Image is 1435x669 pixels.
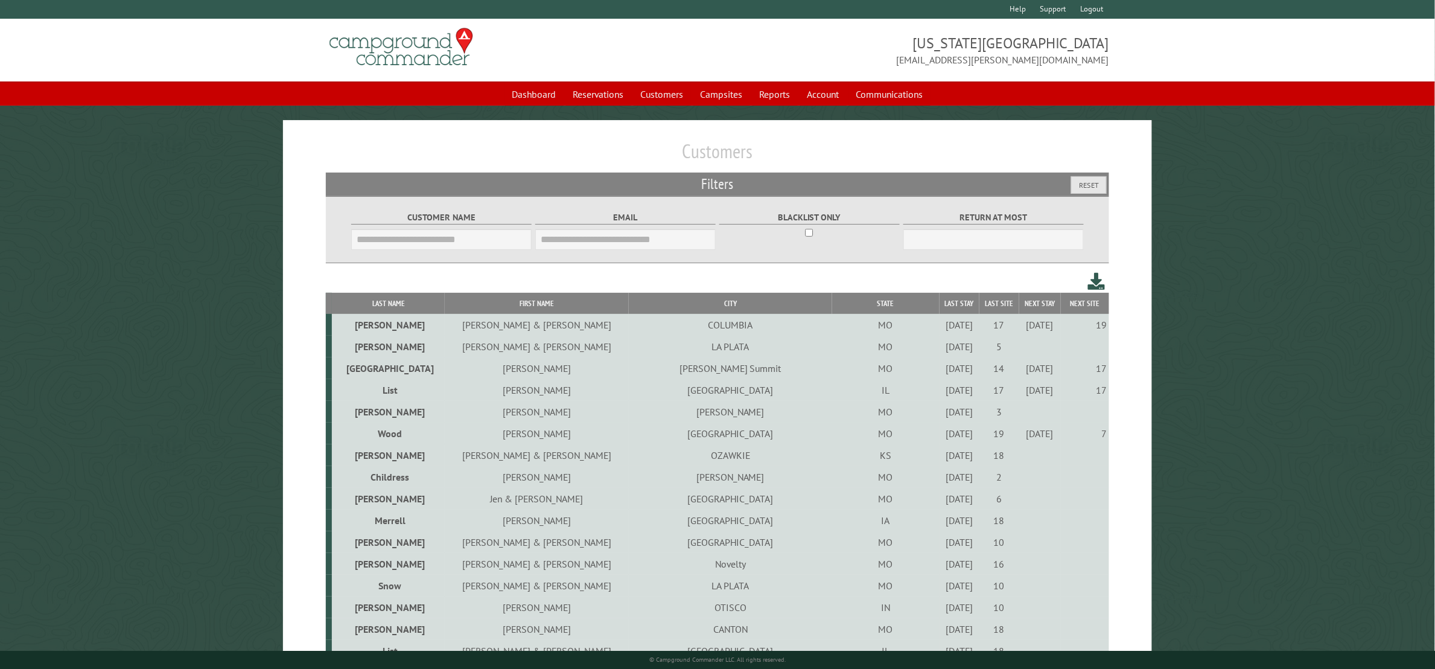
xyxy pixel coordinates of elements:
[445,466,629,488] td: [PERSON_NAME]
[629,314,832,336] td: COLUMBIA
[332,444,445,466] td: [PERSON_NAME]
[1021,362,1059,374] div: [DATE]
[629,423,832,444] td: [GEOGRAPHIC_DATA]
[332,597,445,618] td: [PERSON_NAME]
[979,444,1019,466] td: 18
[445,423,629,444] td: [PERSON_NAME]
[717,33,1109,67] span: [US_STATE][GEOGRAPHIC_DATA] [EMAIL_ADDRESS][PERSON_NAME][DOMAIN_NAME]
[629,357,832,379] td: [PERSON_NAME] Summit
[693,83,750,106] a: Campsites
[445,401,629,423] td: [PERSON_NAME]
[979,314,1019,336] td: 17
[832,444,940,466] td: KS
[649,656,786,664] small: © Campground Commander LLC. All rights reserved.
[832,293,940,314] th: State
[903,211,1084,225] label: Return at most
[941,623,978,635] div: [DATE]
[445,575,629,597] td: [PERSON_NAME] & [PERSON_NAME]
[326,139,1109,173] h1: Customers
[629,510,832,531] td: [GEOGRAPHIC_DATA]
[332,575,445,597] td: Snow
[832,553,940,575] td: MO
[332,510,445,531] td: Merrell
[1021,427,1059,440] div: [DATE]
[445,379,629,401] td: [PERSON_NAME]
[941,514,978,527] div: [DATE]
[326,24,477,71] img: Campground Commander
[535,211,716,225] label: Email
[629,575,832,597] td: LA PLATA
[941,449,978,461] div: [DATE]
[634,83,691,106] a: Customers
[941,493,978,505] div: [DATE]
[849,83,931,106] a: Communications
[1021,384,1059,396] div: [DATE]
[941,558,978,570] div: [DATE]
[629,597,832,618] td: OTISCO
[979,553,1019,575] td: 16
[445,314,629,336] td: [PERSON_NAME] & [PERSON_NAME]
[832,423,940,444] td: MO
[832,640,940,662] td: IL
[332,640,445,662] td: List
[629,640,832,662] td: [GEOGRAPHIC_DATA]
[719,211,900,225] label: Blacklist only
[832,618,940,640] td: MO
[979,597,1019,618] td: 10
[332,357,445,379] td: [GEOGRAPHIC_DATA]
[445,357,629,379] td: [PERSON_NAME]
[332,618,445,640] td: [PERSON_NAME]
[941,536,978,548] div: [DATE]
[629,618,832,640] td: CANTON
[800,83,847,106] a: Account
[629,531,832,553] td: [GEOGRAPHIC_DATA]
[979,336,1019,357] td: 5
[629,488,832,510] td: [GEOGRAPHIC_DATA]
[979,488,1019,510] td: 6
[445,531,629,553] td: [PERSON_NAME] & [PERSON_NAME]
[332,553,445,575] td: [PERSON_NAME]
[832,357,940,379] td: MO
[445,293,629,314] th: First Name
[629,379,832,401] td: [GEOGRAPHIC_DATA]
[832,510,940,531] td: IA
[445,553,629,575] td: [PERSON_NAME] & [PERSON_NAME]
[941,645,978,657] div: [DATE]
[332,336,445,357] td: [PERSON_NAME]
[940,293,980,314] th: Last Stay
[505,83,564,106] a: Dashboard
[1061,293,1109,314] th: Next Site
[941,384,978,396] div: [DATE]
[941,341,978,353] div: [DATE]
[1061,314,1109,336] td: 19
[629,553,832,575] td: Novelty
[1019,293,1061,314] th: Next Stay
[1061,423,1109,444] td: 7
[332,488,445,510] td: [PERSON_NAME]
[629,401,832,423] td: [PERSON_NAME]
[332,379,445,401] td: List
[832,531,940,553] td: MO
[941,427,978,440] div: [DATE]
[1061,379,1109,401] td: 17
[941,601,978,613] div: [DATE]
[979,640,1019,662] td: 18
[629,444,832,466] td: OZAWKIE
[332,293,445,314] th: Last Name
[629,336,832,357] td: LA PLATA
[832,401,940,423] td: MO
[332,423,445,444] td: Wood
[979,618,1019,640] td: 18
[445,488,629,510] td: Jen & [PERSON_NAME]
[979,575,1019,597] td: 10
[979,379,1019,401] td: 17
[445,510,629,531] td: [PERSON_NAME]
[332,314,445,336] td: [PERSON_NAME]
[832,336,940,357] td: MO
[629,293,832,314] th: City
[979,531,1019,553] td: 10
[941,362,978,374] div: [DATE]
[445,444,629,466] td: [PERSON_NAME] & [PERSON_NAME]
[445,336,629,357] td: [PERSON_NAME] & [PERSON_NAME]
[832,466,940,488] td: MO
